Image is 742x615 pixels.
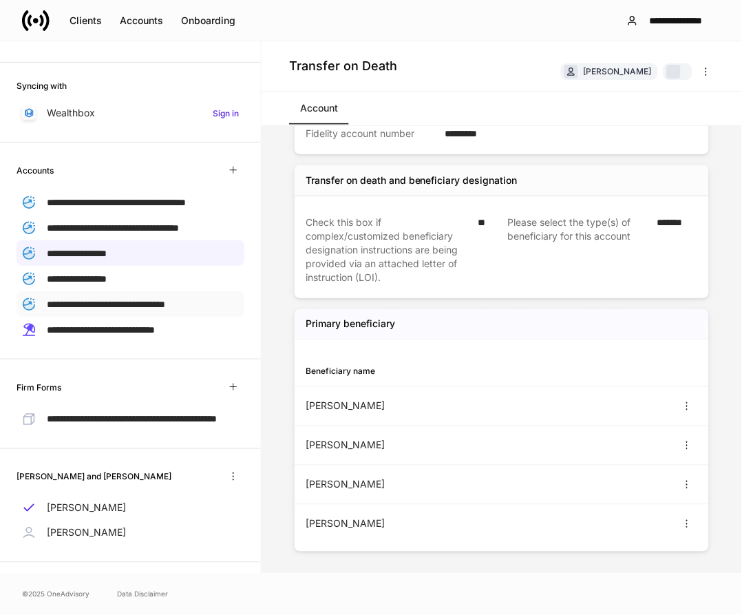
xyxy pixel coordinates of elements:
[507,216,649,284] div: Please select the type(s) of beneficiary for this account
[306,127,436,140] div: Fidelity account number
[47,106,95,120] p: Wealthbox
[306,174,518,187] div: Transfer on death and beneficiary designation
[17,470,171,483] h6: [PERSON_NAME] and [PERSON_NAME]
[213,107,239,120] h6: Sign in
[47,501,126,515] p: [PERSON_NAME]
[306,317,395,331] h5: Primary beneficiary
[61,10,111,32] button: Clients
[17,496,244,521] a: [PERSON_NAME]
[306,517,502,531] div: [PERSON_NAME]
[17,164,54,177] h6: Accounts
[306,439,502,452] div: [PERSON_NAME]
[172,10,244,32] button: Onboarding
[117,589,168,600] a: Data Disclaimer
[120,14,163,28] div: Accounts
[306,216,469,284] div: Check this box if complex/customized beneficiary designation instructions are being provided via ...
[70,14,102,28] div: Clients
[17,101,244,125] a: WealthboxSign in
[306,365,502,378] div: Beneficiary name
[289,58,397,74] h4: Transfer on Death
[17,381,61,394] h6: Firm Forms
[111,10,172,32] button: Accounts
[17,79,67,92] h6: Syncing with
[584,65,652,78] div: [PERSON_NAME]
[47,526,126,540] p: [PERSON_NAME]
[181,14,235,28] div: Onboarding
[306,478,502,492] div: [PERSON_NAME]
[17,521,244,545] a: [PERSON_NAME]
[22,589,89,600] span: © 2025 OneAdvisory
[289,92,349,125] a: Account
[306,399,502,413] div: [PERSON_NAME]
